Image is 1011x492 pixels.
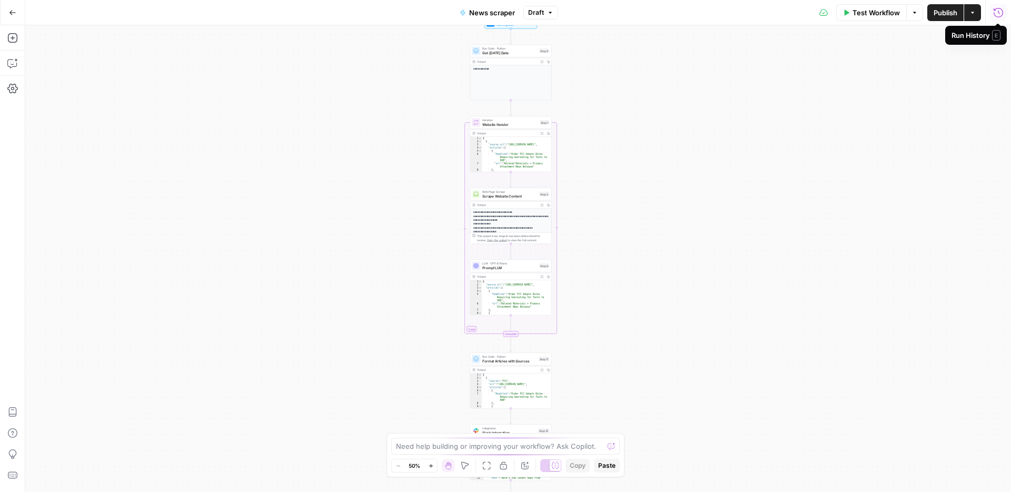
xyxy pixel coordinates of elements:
div: 3 [470,143,482,146]
div: Run Code · PythonGet [DATE] DateStep 9Output**** **** *** [470,45,552,101]
div: 8 [470,312,482,315]
div: Complete [503,331,519,337]
div: This output is too large & has been abbreviated for review. to view the full content. [477,234,549,242]
button: News scraper [453,4,521,21]
button: Test Workflow [836,4,906,21]
div: 7 [470,392,482,402]
span: Run Code · Python [482,46,537,51]
div: 6 [470,389,482,392]
div: 3 [470,287,482,290]
div: Step 2 [539,192,549,196]
div: 5 [470,386,482,389]
span: Web Page Scrape [482,190,537,194]
g: Edge from step_11 to step_10 [510,409,512,424]
button: Draft [523,6,558,19]
div: 1 [470,137,482,140]
span: Toggle code folding, rows 6 through 8 [479,389,482,392]
span: Get [DATE] Date [482,50,537,55]
div: 2 [470,283,482,287]
div: Output [477,274,537,279]
div: 3 [470,380,482,383]
span: Integration [482,426,536,430]
span: Copy the output [487,239,507,242]
span: LLM · GPT-4.1 Nano [482,261,537,265]
span: Toggle code folding, rows 4 through 7 [479,290,482,293]
span: Toggle code folding, rows 8 through 11 [479,312,482,315]
div: 9 [470,172,482,175]
span: Paste [598,461,616,470]
div: Step 11 [539,357,549,361]
div: 1 [470,280,482,283]
span: Toggle code folding, rows 3 through 20 [479,287,482,290]
div: Output [477,131,537,135]
span: Publish [934,7,957,18]
div: 8 [470,169,482,172]
span: Iteration [482,118,538,122]
span: Toggle code folding, rows 5 through 18 [479,386,482,389]
span: Toggle code folding, rows 5 through 8 [479,150,482,153]
div: Step 9 [539,48,549,53]
div: Output [477,203,537,207]
div: 7 [470,162,482,169]
div: Run History [951,30,1000,41]
div: Complete [470,331,552,337]
span: Toggle code folding, rows 1 through 20 [479,373,482,377]
div: Step 1 [540,120,549,125]
div: LoopIterationWebsite IteratorStep 1Output[ { "source_url":"[URL][DOMAIN_NAME]", "articles":[ { "h... [470,116,552,172]
div: 4 [470,290,482,293]
span: Toggle code folding, rows 9 through 12 [479,172,482,175]
div: Run Code · PythonFormat Articles with SourcesStep 11Output[ { "source":"FCC", "url":"[URL][DOMAIN... [470,353,552,409]
div: 6 [470,153,482,162]
span: Toggle code folding, rows 1 through 21 [479,280,482,283]
div: 8 [470,402,482,405]
span: Scrape Website Content [482,193,537,199]
button: Copy [566,459,590,473]
div: 10 [470,408,482,418]
g: Edge from step_9 to step_1 [510,101,512,116]
button: Publish [927,4,964,21]
div: 1 [470,373,482,377]
div: 4 [470,146,482,150]
span: Toggle code folding, rows 4 through 21 [479,146,482,150]
div: 6 [470,302,482,309]
div: 7 [470,309,482,312]
img: Slack-mark-RGB.png [473,428,479,434]
span: Format Articles with Sources [482,358,537,363]
span: Toggle code folding, rows 2 through 19 [479,377,482,380]
span: Copy [570,461,586,470]
div: 5 [470,293,482,302]
g: Edge from step_1 to step_2 [510,172,512,188]
span: News scraper [469,7,515,18]
span: Toggle code folding, rows 9 through 11 [479,405,482,408]
span: Draft [528,8,544,17]
div: 5 [470,150,482,153]
div: IntegrationSlack IntegrationStep 10Output{ "ok":true, "channel":"C0975USP1LJ", "ts":"1753479291.4... [470,425,552,480]
span: Website Iterator [482,122,538,127]
span: Slack Integration [482,430,536,435]
span: Prompt LLM [482,265,537,270]
div: 4 [470,383,482,386]
div: 9 [470,315,482,324]
span: E [992,30,1000,41]
div: 9 [470,405,482,408]
div: Output [477,60,537,64]
g: Edge from step_2 to step_8 [510,244,512,259]
span: 50% [409,461,420,470]
button: Paste [594,459,620,473]
g: Edge from start to step_9 [510,29,512,44]
div: Step 8 [539,263,549,268]
span: Toggle code folding, rows 1 through 23 [479,137,482,140]
span: Test Workflow [853,7,900,18]
div: 2 [470,140,482,143]
div: LLM · GPT-4.1 NanoPrompt LLMStep 8Output{ "source_url":"[URL][DOMAIN_NAME]", "articles":[ { "head... [470,260,552,316]
div: 2 [470,377,482,380]
g: Edge from step_1-iteration-end to step_11 [510,337,512,352]
span: Run Code · Python [482,355,537,359]
span: Toggle code folding, rows 2 through 22 [479,140,482,143]
div: Step 10 [538,428,549,433]
div: Output [477,368,537,372]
